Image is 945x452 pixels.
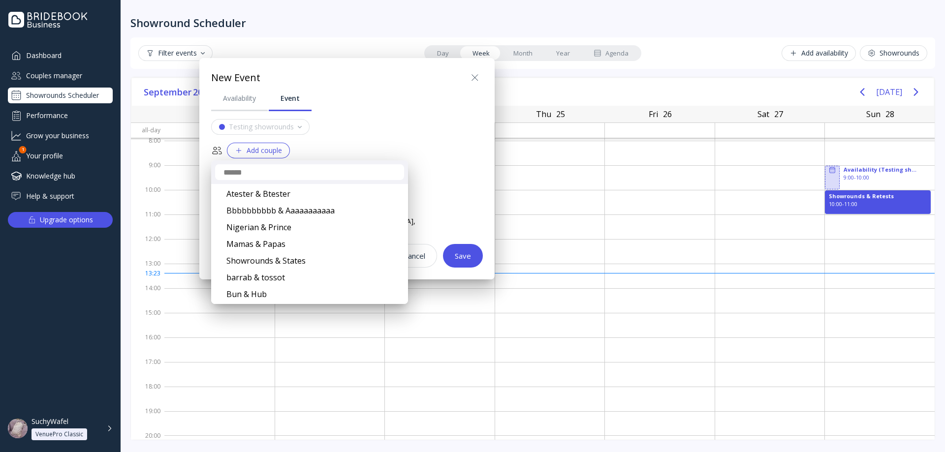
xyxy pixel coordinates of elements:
[213,286,407,302] div: Bun & Hub
[213,236,407,252] div: Mamas & Papas
[213,202,407,219] div: Bbbbbbbbbb & Aaaaaaaaaaa
[213,269,407,286] div: barrab & tossot
[213,185,407,202] div: Atester & Btester
[213,219,407,236] div: Nigerian & Prince
[213,252,407,269] div: Showrounds & States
